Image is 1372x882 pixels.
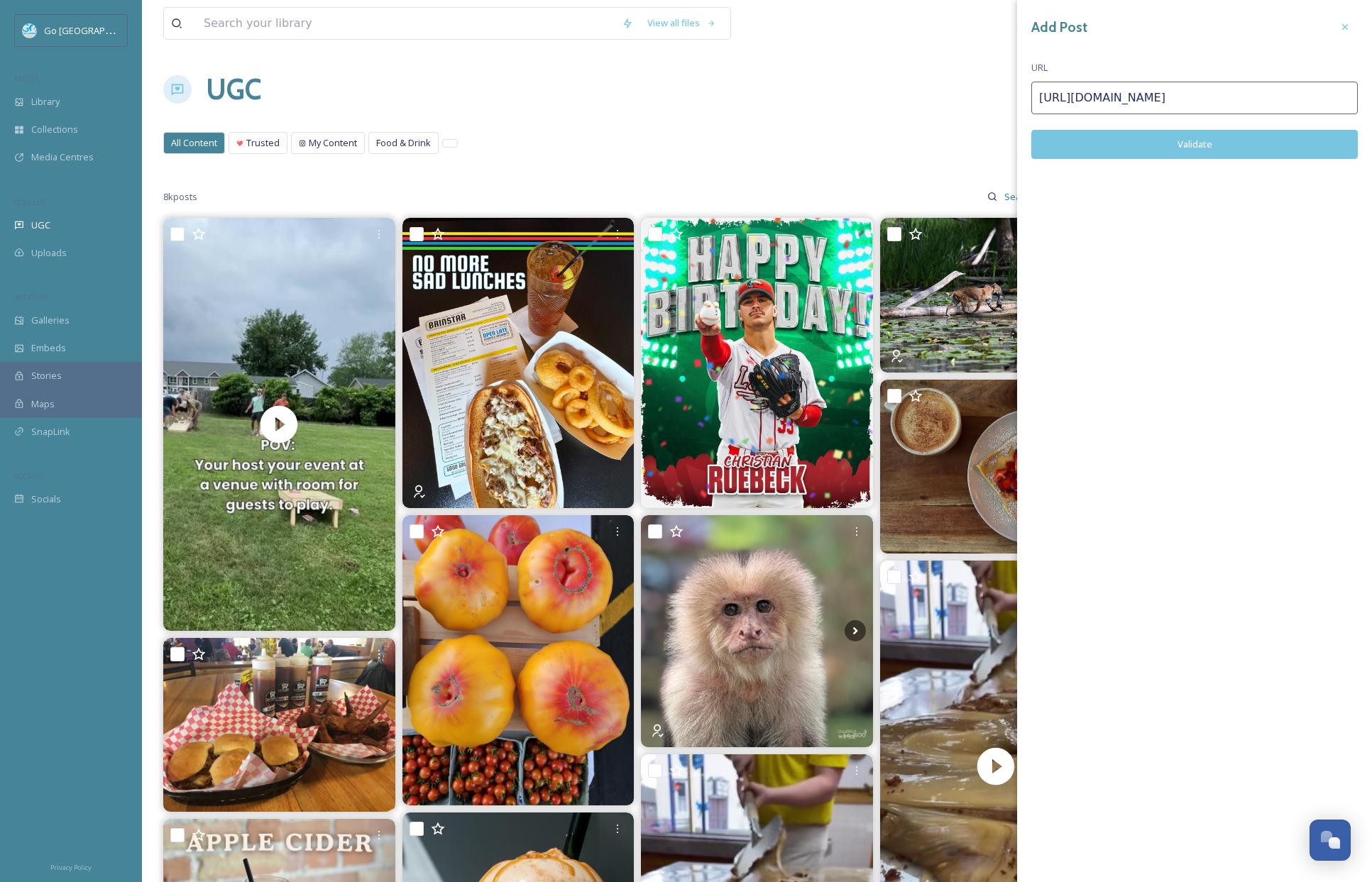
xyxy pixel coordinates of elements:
a: UGC [206,68,261,111]
span: SnapLink [31,425,70,439]
span: Privacy Policy [50,863,92,872]
span: Stories [31,369,62,382]
span: Embeds [31,341,66,355]
span: All Content [171,136,217,150]
img: CNC's Visitor Center will be closed tomorrow (9/4) due to an all staff training event. Trails and... [880,218,1112,373]
input: https://www.instagram.com/p/Cp-0BNCLzu8/ [1031,82,1358,114]
span: COLLECT [14,197,45,207]
a: Privacy Policy [50,858,92,875]
span: SOCIALS [14,470,43,481]
span: WIDGETS [14,292,47,302]
span: Trusted [246,136,280,150]
button: Open Chat [1310,820,1351,861]
a: View all files [640,9,723,37]
span: UGC [31,219,50,232]
input: Search [997,182,1043,211]
span: Collections [31,123,78,136]
img: Happy Birthday, Christian! 🥳 [641,218,873,507]
button: Validate [1031,130,1358,159]
input: Search your library [197,8,615,39]
span: Food & Drink [376,136,431,150]
span: Maps [31,397,55,411]
span: Library [31,95,60,109]
img: We’re here to brighten your day with fresh, satisfying eats that hit the spot. 🍔🥗🍟 #MidlandRestau... [402,218,635,507]
span: My Content [309,136,357,150]
img: GoGreatLogo_MISkies_RegionalTrails%20%281%29.png [23,23,37,38]
img: Which is your favorite Wing Wednesday meal? Pulled Pork sliders or Jumbo Wings??? [163,638,395,812]
span: MEDIA [14,73,39,84]
img: thumbnail [163,218,395,630]
img: We’ve set the table for you! And we’re continuing our Happy Hour deals!!! 20% off crêpes & 50% of... [880,380,1112,553]
h3: Add Post [1031,17,1087,38]
span: URL [1031,61,1048,75]
img: Happy #WorldBeardDay which of our bearded animals do you think is rockin' the best goatee?? (pun ... [641,515,873,747]
span: Go [GEOGRAPHIC_DATA] [44,23,149,37]
span: Socials [31,492,61,506]
span: Uploads [31,246,67,260]
span: Media Centres [31,150,94,164]
span: 8k posts [163,190,197,204]
img: Thanks for another great market day!!! See you Saturday, Midland!! Rain or shine [402,515,635,805]
video: From cornhole to croquet, we've got the outdoor space for your guests to have fun together. What'... [163,218,395,630]
span: Galleries [31,314,70,327]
